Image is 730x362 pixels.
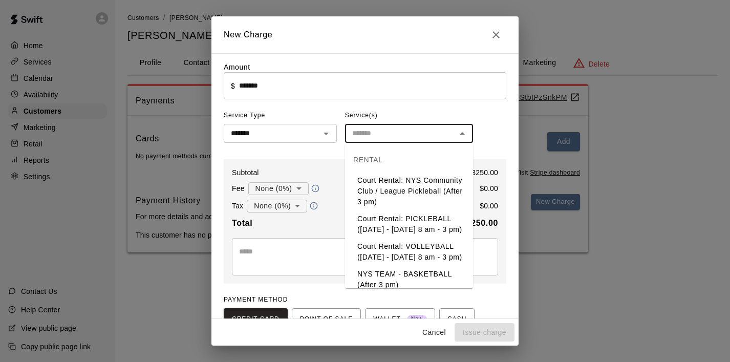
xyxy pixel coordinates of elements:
button: Open [319,126,333,141]
li: NYS TEAM - BASKETBALL (After 3 pm) [345,266,473,293]
button: WALLET New [365,308,435,331]
h2: New Charge [211,16,519,53]
b: $ 3250.00 [461,219,498,227]
span: CASH [447,311,466,328]
p: $ 3250.00 [467,167,498,178]
button: Close [455,126,469,141]
span: WALLET [373,311,427,328]
button: Close [486,25,506,45]
label: Amount [224,63,250,71]
p: Tax [232,201,243,211]
div: None (0%) [248,179,309,198]
p: Subtotal [232,167,259,178]
div: RENTAL [345,147,473,172]
button: Cancel [418,323,450,342]
button: POINT OF SALE [292,308,361,331]
p: $ [231,81,235,91]
span: Service Type [224,108,337,124]
span: POINT OF SALE [300,311,353,328]
li: Court Rental: NYS Community Club / League Pickleball (After 3 pm) [345,172,473,210]
li: Court Rental: PICKLEBALL ([DATE] - [DATE] 8 am - 3 pm) [345,210,473,238]
span: New [407,312,427,326]
span: CREDIT CARD [232,311,280,328]
li: Court Rental: VOLLEYBALL ([DATE] - [DATE] 8 am - 3 pm) [345,238,473,266]
span: PAYMENT METHOD [224,296,288,303]
button: CASH [439,308,475,331]
button: CREDIT CARD [224,308,288,331]
p: $ 0.00 [480,183,498,194]
div: None (0%) [247,197,307,216]
span: Service(s) [345,108,378,124]
b: Total [232,219,252,227]
p: Fee [232,183,245,194]
p: $ 0.00 [480,201,498,211]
